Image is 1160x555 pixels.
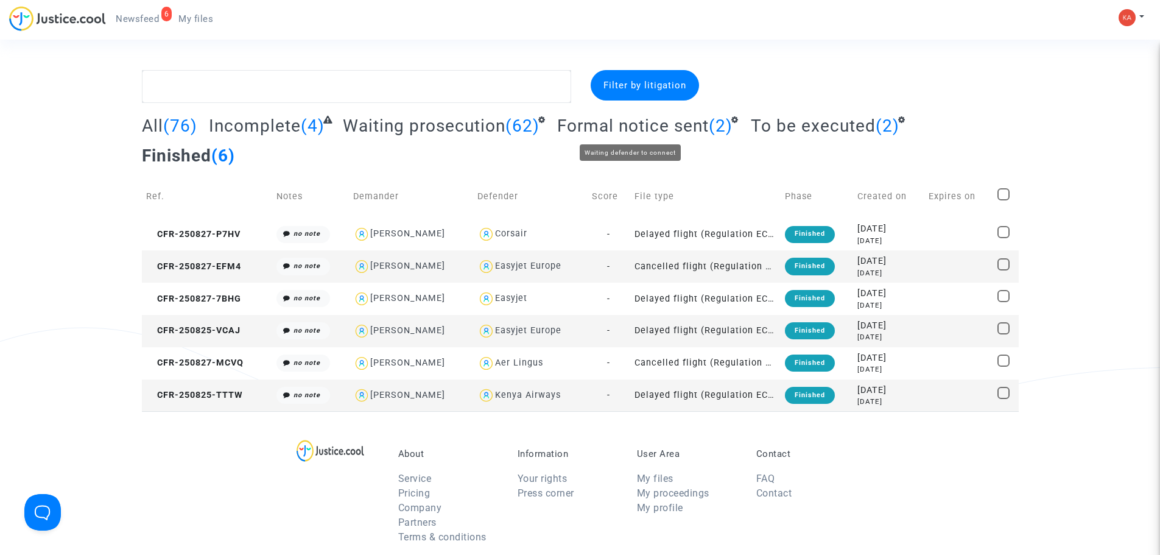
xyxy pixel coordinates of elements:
[178,13,213,24] span: My files
[785,226,835,243] div: Finished
[398,487,431,499] a: Pricing
[301,116,325,136] span: (4)
[477,225,495,243] img: icon-user.svg
[294,391,320,399] i: no note
[209,116,301,136] span: Incomplete
[630,218,781,250] td: Delayed flight (Regulation EC 261/2004)
[294,327,320,334] i: no note
[370,325,445,336] div: [PERSON_NAME]
[857,352,920,365] div: [DATE]
[756,473,775,484] a: FAQ
[857,222,920,236] div: [DATE]
[1119,9,1136,26] img: 5313a9924b78e7fbfe8fb7f85326e248
[876,116,899,136] span: (2)
[106,10,169,28] a: 6Newsfeed
[353,225,371,243] img: icon-user.svg
[370,261,445,271] div: [PERSON_NAME]
[146,358,244,368] span: CFR-250827-MCVQ
[857,300,920,311] div: [DATE]
[495,261,561,271] div: Easyjet Europe
[857,364,920,375] div: [DATE]
[630,315,781,347] td: Delayed flight (Regulation EC 261/2004)
[142,146,211,166] span: Finished
[24,494,61,531] iframe: Help Scout Beacon - Open
[857,332,920,342] div: [DATE]
[142,116,163,136] span: All
[343,116,505,136] span: Waiting prosecution
[518,473,568,484] a: Your rights
[353,322,371,340] img: icon-user.svg
[370,390,445,400] div: [PERSON_NAME]
[477,290,495,308] img: icon-user.svg
[603,80,686,91] span: Filter by litigation
[146,390,243,400] span: CFR-250825-TTTW
[146,294,241,304] span: CFR-250827-7BHG
[353,355,371,372] img: icon-user.svg
[505,116,540,136] span: (62)
[607,358,610,368] span: -
[857,397,920,407] div: [DATE]
[637,502,683,514] a: My profile
[211,146,235,166] span: (6)
[756,487,792,499] a: Contact
[477,355,495,372] img: icon-user.svg
[607,261,610,272] span: -
[709,116,733,136] span: (2)
[353,258,371,275] img: icon-user.svg
[495,325,561,336] div: Easyjet Europe
[630,250,781,283] td: Cancelled flight (Regulation EC 261/2004)
[518,487,574,499] a: Press corner
[294,359,320,367] i: no note
[607,229,610,239] span: -
[630,347,781,380] td: Cancelled flight (Regulation EC 261/2004)
[398,517,437,528] a: Partners
[637,487,709,499] a: My proceedings
[146,261,241,272] span: CFR-250827-EFM4
[169,10,223,28] a: My files
[294,294,320,302] i: no note
[370,228,445,239] div: [PERSON_NAME]
[607,325,610,336] span: -
[9,6,106,31] img: jc-logo.svg
[785,355,835,372] div: Finished
[630,175,781,218] td: File type
[142,175,273,218] td: Ref.
[756,448,857,459] p: Contact
[857,287,920,300] div: [DATE]
[353,290,371,308] img: icon-user.svg
[637,448,738,459] p: User Area
[349,175,474,218] td: Demander
[495,293,527,303] div: Easyjet
[518,448,619,459] p: Information
[630,380,781,412] td: Delayed flight (Regulation EC 261/2004)
[785,258,835,275] div: Finished
[557,116,709,136] span: Formal notice sent
[751,116,876,136] span: To be executed
[853,175,924,218] td: Created on
[398,502,442,514] a: Company
[857,268,920,278] div: [DATE]
[857,384,920,397] div: [DATE]
[477,258,495,275] img: icon-user.svg
[297,440,364,462] img: logo-lg.svg
[353,387,371,405] img: icon-user.svg
[370,293,445,303] div: [PERSON_NAME]
[294,230,320,238] i: no note
[473,175,587,218] td: Defender
[495,390,561,400] div: Kenya Airways
[588,175,630,218] td: Score
[116,13,159,24] span: Newsfeed
[785,387,835,404] div: Finished
[781,175,853,218] td: Phase
[161,7,172,21] div: 6
[477,322,495,340] img: icon-user.svg
[146,325,241,336] span: CFR-250825-VCAJ
[857,319,920,333] div: [DATE]
[370,358,445,368] div: [PERSON_NAME]
[398,473,432,484] a: Service
[630,283,781,315] td: Delayed flight (Regulation EC 261/2004)
[272,175,348,218] td: Notes
[398,531,487,543] a: Terms & conditions
[607,390,610,400] span: -
[857,255,920,268] div: [DATE]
